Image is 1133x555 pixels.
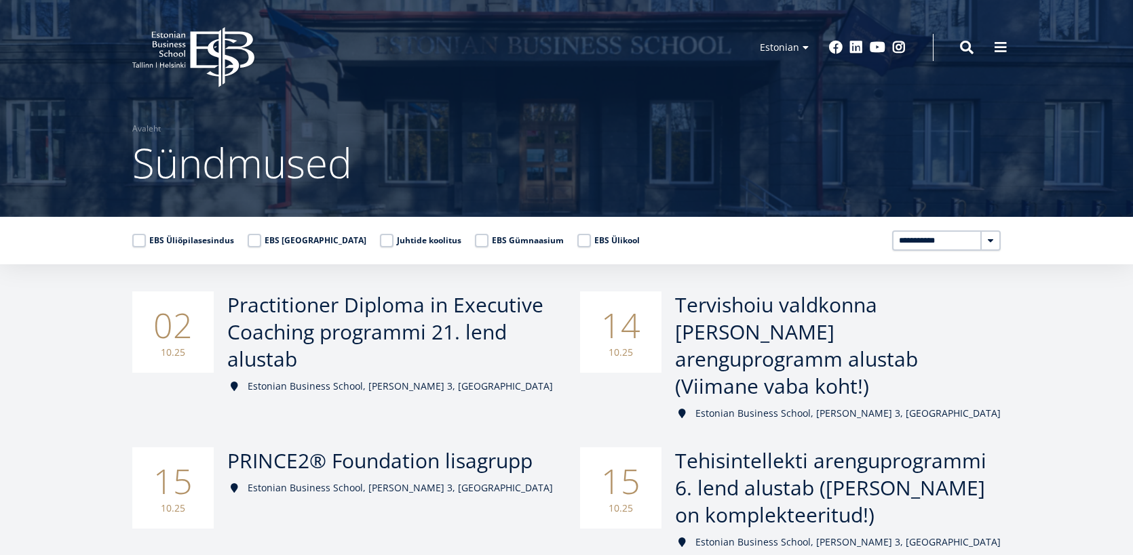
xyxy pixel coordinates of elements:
[227,447,533,474] span: PRINCE2® Foundation lisagrupp
[675,447,986,529] span: Tehisintellekti arenguprogrammi 6. lend alustab ([PERSON_NAME] on komplekteeritud!)
[594,346,648,359] small: 10.25
[132,234,234,247] label: EBS Üliõpilasesindus
[380,234,461,247] label: Juhtide koolitus
[248,234,366,247] label: EBS [GEOGRAPHIC_DATA]
[580,291,661,373] div: 14
[675,407,1001,420] div: Estonian Business School, [PERSON_NAME] 3, [GEOGRAPHIC_DATA]
[580,447,661,529] div: 15
[227,291,543,373] span: Practitioner Diploma in Executive Coaching programmi 21. lend alustab
[870,41,885,54] a: Youtube
[892,41,906,54] a: Instagram
[146,346,200,359] small: 10.25
[132,136,1001,190] h1: Sündmused
[577,234,640,247] label: EBS Ülikool
[675,535,1001,549] div: Estonian Business School, [PERSON_NAME] 3, [GEOGRAPHIC_DATA]
[227,379,553,393] div: Estonian Business School, [PERSON_NAME] 3, [GEOGRAPHIC_DATA]
[132,447,214,529] div: 15
[475,234,564,247] label: EBS Gümnaasium
[132,291,214,373] div: 02
[675,291,918,400] span: Tervishoiu valdkonna [PERSON_NAME] arenguprogramm alustab (Viimane vaba koht!)
[227,481,553,495] div: Estonian Business School, [PERSON_NAME] 3, [GEOGRAPHIC_DATA]
[146,501,200,515] small: 10.25
[849,41,863,54] a: Linkedin
[829,41,843,54] a: Facebook
[594,501,648,515] small: 10.25
[132,122,161,136] a: Avaleht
